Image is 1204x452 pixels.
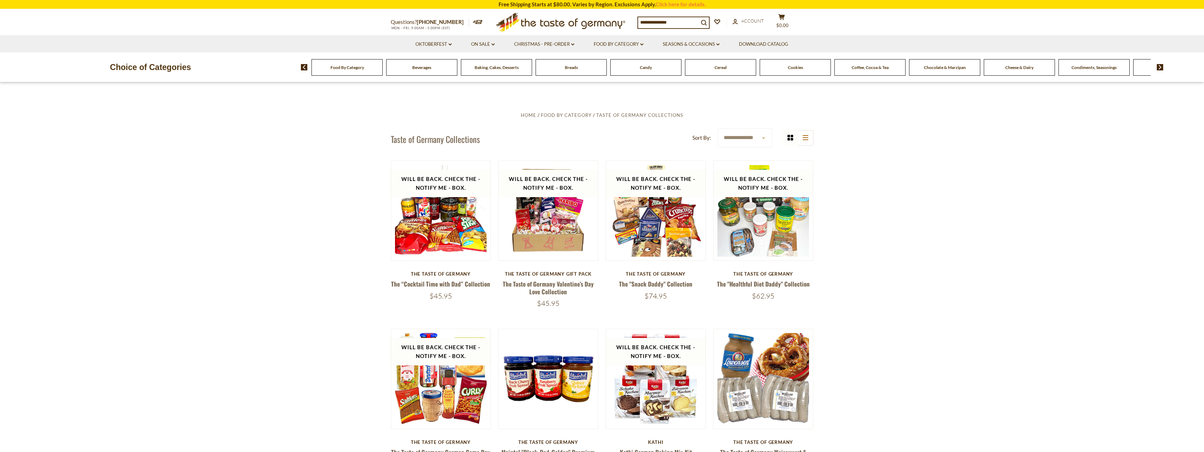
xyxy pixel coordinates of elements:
[475,65,519,70] a: Baking, Cakes, Desserts
[852,65,889,70] a: Coffee, Cocoa & Tea
[541,112,592,118] a: Food By Category
[503,280,594,296] a: The Taste of Germany Valentine’s Day Love Collection
[619,280,692,288] a: The "Snack Daddy" Collection
[417,19,464,25] a: [PHONE_NUMBER]
[776,23,789,28] span: $0.00
[498,271,599,277] div: The Taste of Germany Gift Pack
[741,18,764,24] span: Account
[713,439,814,445] div: The Taste of Germany
[415,40,452,48] a: Oktoberfest
[412,65,431,70] a: Beverages
[514,40,574,48] a: Christmas - PRE-ORDER
[606,439,706,445] div: Kathi
[714,161,813,260] img: The "Healthful Diet Daddy" Collection
[752,291,774,300] span: $62.95
[606,161,706,260] img: The "Snack Daddy" Collection
[391,280,490,288] a: The “Cocktail Time with Dad” Collection
[656,1,706,7] a: Click here for details.
[739,40,788,48] a: Download Catalog
[499,329,598,429] img: Maintal "Black-Red-Golden" Premium Fruit Preserves, 3 pack - SPECIAL PRICE
[391,134,480,144] h1: Taste of Germany Collections
[714,329,813,429] img: The Taste of Germany Weisswurst & Pretzel Collection
[498,439,599,445] div: The Taste of Germany
[924,65,966,70] a: Chocolate & Marzipan
[1072,65,1117,70] a: Condiments, Seasonings
[391,439,491,445] div: The Taste of Germany
[594,40,643,48] a: Food By Category
[537,299,560,308] span: $45.95
[331,65,364,70] a: Food By Category
[1005,65,1033,70] a: Cheese & Dairy
[640,65,652,70] a: Candy
[606,271,706,277] div: The Taste of Germany
[596,112,683,118] a: Taste of Germany Collections
[471,40,495,48] a: On Sale
[771,14,792,31] button: $0.00
[391,271,491,277] div: The Taste of Germany
[391,161,491,260] img: The “Cocktail Time with Dad” Collection
[521,112,536,118] a: Home
[391,26,451,30] span: MON - FRI, 9:00AM - 5:00PM (EST)
[430,291,452,300] span: $45.95
[733,17,764,25] a: Account
[301,64,308,70] img: previous arrow
[565,65,578,70] a: Breads
[391,329,491,429] img: Authentic German - Beer Mug - shaped pasta, Deutschlaender Premium Pork Sausages, Original Frankf...
[663,40,720,48] a: Seasons & Occasions
[1157,64,1163,70] img: next arrow
[717,280,810,288] a: The "Healthful Diet Daddy" Collection
[788,65,803,70] a: Cookies
[715,65,727,70] a: Cereal
[391,18,469,27] p: Questions?
[713,271,814,277] div: The Taste of Germany
[644,291,667,300] span: $74.95
[692,133,711,142] label: Sort By:
[606,329,706,429] img: Kathi German Baking Mix Kit Assortment, 5-pack, Free Shipping
[499,161,598,260] img: The Taste of Germany Valentine’s Day Love Collection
